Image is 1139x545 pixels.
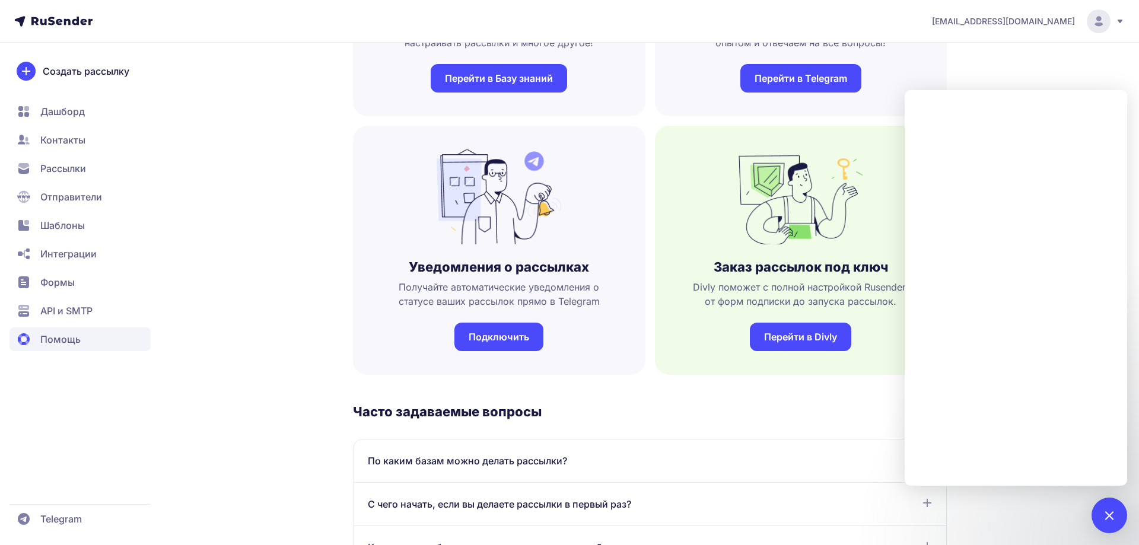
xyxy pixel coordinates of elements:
span: Интеграции [40,247,97,261]
a: Перейти в Базу знаний [431,64,567,93]
h3: Часто задаваемые вопросы [353,403,947,420]
a: Перейти в Divly [750,323,851,351]
img: no_photo [739,149,863,244]
span: [EMAIL_ADDRESS][DOMAIN_NAME] [932,15,1075,27]
span: С чего начать, если вы делаете рассылки в первый раз? [368,497,631,511]
a: Подключить [454,323,543,351]
span: Создать рассылку [43,64,129,78]
span: Формы [40,275,75,289]
span: Telegram [40,512,82,526]
h3: Заказ рассылок под ключ [714,259,888,275]
span: По каким базам можно делать рассылки? [368,454,567,468]
span: Отправители [40,190,102,204]
span: Рассылки [40,161,86,176]
a: Перейти в Telegram [740,64,861,93]
span: Помощь [40,332,81,346]
span: Шаблоны [40,218,85,232]
img: no_photo [437,149,561,244]
span: API и SMTP [40,304,93,318]
span: Получайте автоматические уведомления о статусе ваших рассылок прямо в Telegram [372,280,626,308]
span: Divly поможет с полной настройкой Rusender, от форм подписки до запуска рассылок. [674,280,928,308]
span: Дашборд [40,104,85,119]
span: Контакты [40,133,85,147]
h3: Уведомления о рассылках [409,259,589,275]
a: Telegram [9,507,151,531]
